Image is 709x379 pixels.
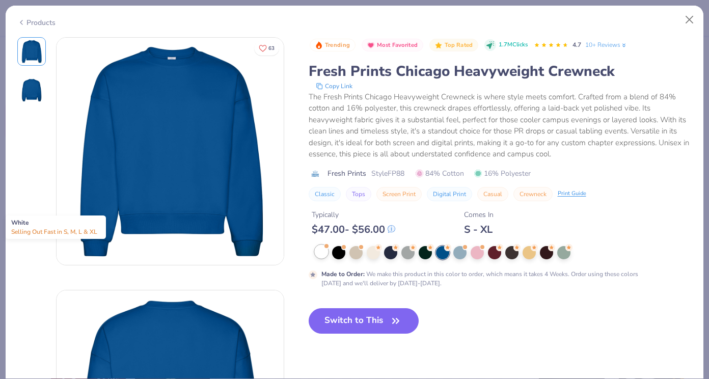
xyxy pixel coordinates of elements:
div: White [6,215,106,239]
span: 84% Cotton [416,168,464,179]
div: Typically [312,209,395,220]
img: Most Favorited sort [367,41,375,49]
button: Badge Button [362,39,423,52]
button: Switch to This [309,308,419,334]
button: Crewneck [513,187,553,201]
div: Fresh Prints Chicago Heavyweight Crewneck [309,62,692,81]
div: Comes In [464,209,494,220]
button: Casual [477,187,508,201]
span: 63 [268,46,275,51]
img: Front [57,38,284,265]
div: We make this product in this color to order, which means it takes 4 Weeks. Order using these colo... [321,269,646,288]
span: 1.7M Clicks [499,41,528,49]
div: The Fresh Prints Chicago Heavyweight Crewneck is where style meets comfort. Crafted from a blend ... [309,91,692,160]
button: Screen Print [376,187,422,201]
span: 4.7 [572,41,581,49]
a: 10+ Reviews [585,40,628,49]
button: Like [254,41,279,56]
div: S - XL [464,223,494,236]
button: Badge Button [429,39,478,52]
div: Products [17,17,56,28]
div: Print Guide [558,189,586,198]
span: Style FP88 [371,168,404,179]
img: brand logo [309,170,322,178]
img: Top Rated sort [434,41,443,49]
span: Most Favorited [377,42,418,48]
button: Close [680,10,699,30]
button: Digital Print [427,187,472,201]
strong: Made to Order : [321,270,365,278]
button: Tops [346,187,371,201]
span: Trending [325,42,350,48]
img: Trending sort [315,41,323,49]
button: copy to clipboard [313,81,356,91]
img: Back [19,78,44,102]
div: $ 47.00 - $ 56.00 [312,223,395,236]
div: 4.7 Stars [534,37,568,53]
span: 16% Polyester [474,168,531,179]
span: Top Rated [445,42,473,48]
span: Fresh Prints [328,168,366,179]
button: Badge Button [310,39,356,52]
img: Front [19,39,44,64]
button: Classic [309,187,341,201]
span: Selling Out Fast in S, M, L & XL [11,228,97,236]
